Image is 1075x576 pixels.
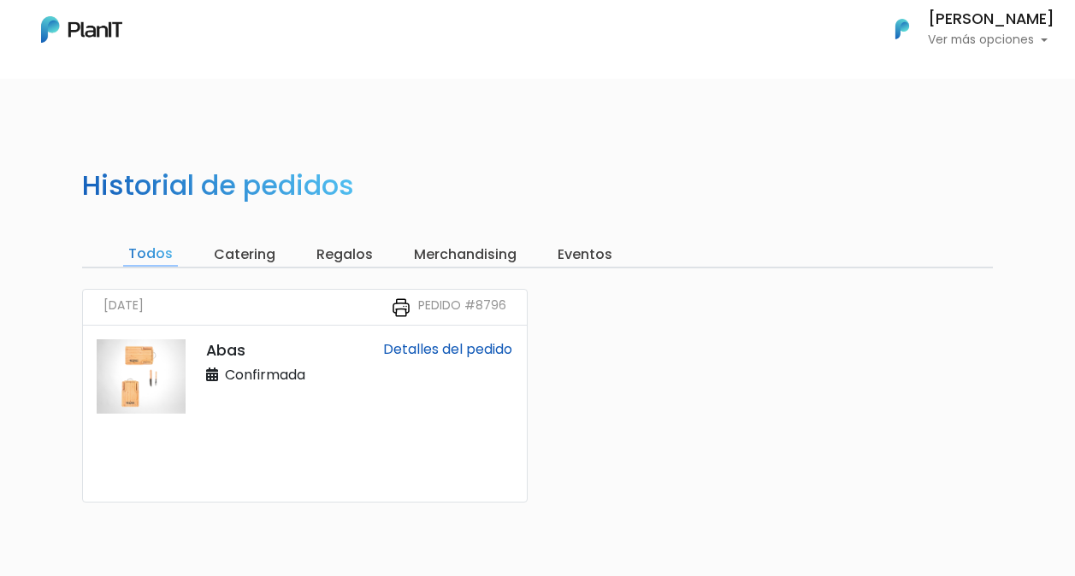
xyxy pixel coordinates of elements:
p: Abas [206,339,331,361]
p: Ver más opciones [928,34,1054,46]
input: Regalos [311,243,378,267]
input: Todos [123,243,178,267]
img: PlanIt Logo [883,10,921,48]
h6: [PERSON_NAME] [928,12,1054,27]
input: Merchandising [409,243,522,267]
h2: Historial de pedidos [82,169,354,202]
p: Confirmada [206,365,305,385]
img: thumb_WhatsApp_Image_2023-06-30_at_16.24.56-PhotoRoom.png [97,339,186,414]
button: PlanIt Logo [PERSON_NAME] Ver más opciones [873,7,1054,51]
input: Eventos [552,243,617,267]
a: Detalles del pedido [383,339,512,359]
small: [DATE] [103,297,144,318]
img: printer-31133f7acbd7ec30ea1ab4a3b6864c9b5ed483bd8d1a339becc4798053a55bbc.svg [391,297,411,318]
img: PlanIt Logo [41,16,122,43]
small: Pedido #8796 [418,297,506,318]
input: Catering [209,243,281,267]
